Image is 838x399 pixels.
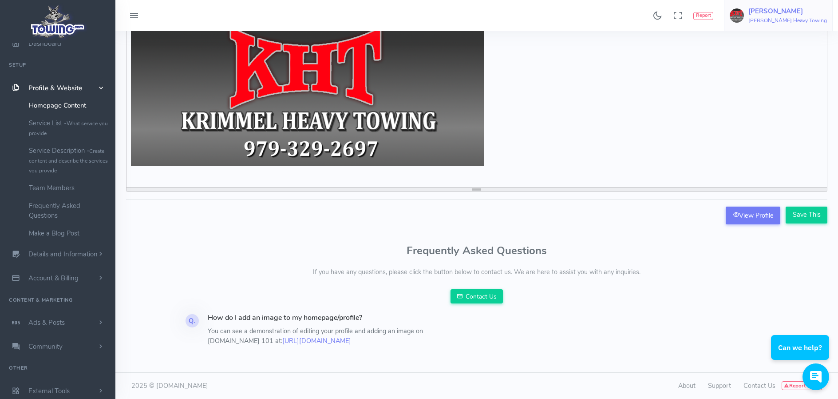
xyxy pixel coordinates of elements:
small: Create content and describe the services you provide [29,148,108,174]
small: What service you provide [29,120,108,137]
span: Dashboard [28,39,61,48]
span: Details and Information [28,250,98,259]
img: logo [28,3,88,40]
span: Profile & Website [28,84,82,92]
a: View Profile [726,207,780,224]
a: Team Members [22,179,115,197]
a: Contact Us [743,381,775,390]
h6: [PERSON_NAME] Heavy Towing [748,18,827,24]
h4: How do I add an image to my homepage/profile? [208,314,471,322]
a: Service Description -Create content and describe the services you provide [22,142,115,179]
a: Service List -What service you provide [22,114,115,142]
a: Make a Blog Post [22,224,115,242]
button: Report [693,12,713,20]
span: Account & Billing [28,274,79,283]
a: Contact Us [451,289,503,303]
a: About [678,381,696,390]
a: Frequently Asked Questions [22,197,115,224]
img: user-image [730,8,744,23]
a: Support [708,381,731,390]
a: [URL][DOMAIN_NAME] [282,336,351,345]
h5: [PERSON_NAME] [748,8,827,15]
p: You can see a demonstration of editing your profile and adding an image on [DOMAIN_NAME] 101 at: [208,327,471,346]
div: Q. [186,314,199,327]
span: External Tools [28,387,70,395]
input: Save This [786,207,827,223]
iframe: Conversations [764,311,838,399]
p: If you have any questions, please click the button below to contact us. We are here to assist you... [126,267,827,277]
span: Ads & Posts [28,318,65,327]
div: resize [126,188,827,192]
a: Homepage Content [22,96,115,114]
h3: Frequently Asked Questions [126,245,827,256]
span: Community [28,342,63,351]
div: 2025 © [DOMAIN_NAME] [126,381,477,391]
